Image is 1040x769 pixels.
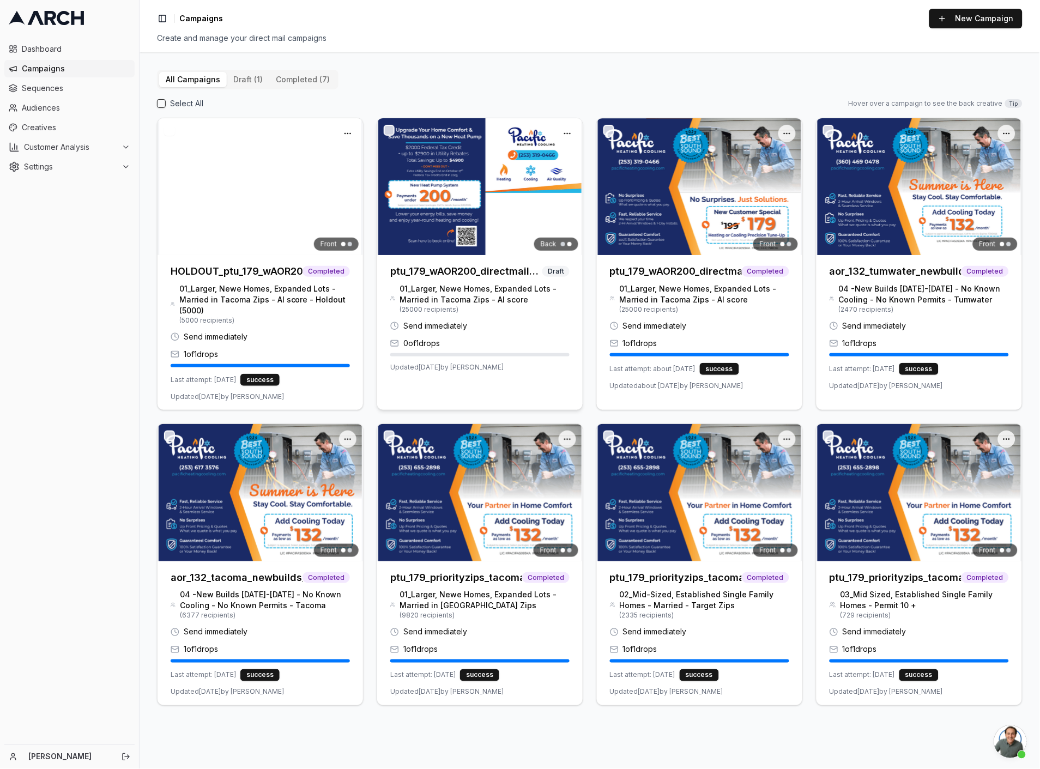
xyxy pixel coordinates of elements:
[390,264,542,279] h3: ptu_179_wAOR200_directmail_tacoma_sept2025 (Copy)
[4,80,135,97] a: Sequences
[4,40,135,58] a: Dashboard
[171,392,284,401] span: Updated [DATE] by [PERSON_NAME]
[22,63,130,74] span: Campaigns
[597,118,802,255] img: Front creative for ptu_179_wAOR200_directmail_tacoma_sept2025
[541,240,557,249] span: Back
[22,102,130,113] span: Audiences
[830,671,895,680] span: Last attempt: [DATE]
[403,627,467,638] span: Send immediately
[623,320,687,331] span: Send immediately
[4,158,135,175] button: Settings
[22,44,130,55] span: Dashboard
[849,99,1003,108] span: Hover over a campaign to see the back creative
[610,382,743,390] span: Updated about [DATE] by [PERSON_NAME]
[184,644,218,655] span: 1 of 1 drops
[184,331,247,342] span: Send immediately
[817,424,1022,561] img: Front creative for ptu_179_priorityzips_tacoma_drop1_june2025_03
[841,590,1009,611] span: 03_Mid Sized, Established Single Family Homes - Permit 10 +
[610,688,723,697] span: Updated [DATE] by [PERSON_NAME]
[400,305,570,314] span: ( 25000 recipients)
[839,283,1009,305] span: 04 -New Builds [DATE]-[DATE] - No Known Cooling - No Known Permits - Tumwater
[700,363,739,375] div: success
[843,338,877,349] span: 1 of 1 drops
[4,60,135,77] a: Campaigns
[929,9,1023,28] button: New Campaign
[158,424,363,561] img: Front creative for aor_132_tacoma_newbuilds_noac_drop1
[994,725,1027,758] div: Open chat
[321,240,337,249] span: Front
[619,305,789,314] span: ( 25000 recipients)
[899,363,939,375] div: success
[817,118,1022,255] img: Front creative for aor_132_tumwater_newbuilds_noac_drop1
[979,546,996,555] span: Front
[321,546,337,555] span: Front
[24,142,117,153] span: Customer Analysis
[610,365,696,373] span: Last attempt: about [DATE]
[377,118,583,255] img: Back creative for ptu_179_wAOR200_directmail_tacoma_sept2025 (Copy)
[118,749,134,765] button: Log out
[171,570,303,585] h3: aor_132_tacoma_newbuilds_noac_drop1
[1005,99,1023,108] span: Tip
[610,671,675,680] span: Last attempt: [DATE]
[540,546,557,555] span: Front
[597,424,802,561] img: Front creative for ptu_179_priorityzips_tacoma_drop1_june2025_02
[179,13,223,24] span: Campaigns
[830,570,962,585] h3: ptu_179_priorityzips_tacoma_drop1_june2025_03
[403,338,440,349] span: 0 of 1 drops
[403,320,467,331] span: Send immediately
[962,572,1009,583] span: Completed
[157,33,1023,44] div: Create and manage your direct mail campaigns
[158,118,363,255] img: Front creative for HOLDOUT_ptu_179_wAOR200_directmail_tacoma_sept2025
[28,752,110,762] a: [PERSON_NAME]
[830,264,962,279] h3: aor_132_tumwater_newbuilds_noac_drop1
[400,590,570,611] span: 01_Larger, Newe Homes, Expanded Lots - Married in [GEOGRAPHIC_DATA] Zips
[620,611,789,620] span: ( 2335 recipients)
[240,669,280,681] div: success
[610,264,742,279] h3: ptu_179_wAOR200_directmail_tacoma_sept2025
[830,365,895,373] span: Last attempt: [DATE]
[240,374,280,386] div: success
[742,572,789,583] span: Completed
[742,266,789,277] span: Completed
[303,266,350,277] span: Completed
[839,305,1009,314] span: ( 2470 recipients)
[522,572,570,583] span: Completed
[400,283,570,305] span: 01_Larger, Newe Homes, Expanded Lots - Married in Tacoma Zips - AI score
[184,627,247,638] span: Send immediately
[171,688,284,697] span: Updated [DATE] by [PERSON_NAME]
[610,570,742,585] h3: ptu_179_priorityzips_tacoma_drop1_june2025_02
[390,671,456,680] span: Last attempt: [DATE]
[171,671,236,680] span: Last attempt: [DATE]
[180,611,350,620] span: ( 6377 recipients)
[22,83,130,94] span: Sequences
[620,590,789,611] span: 02_Mid-Sized, Established Single Family Homes - Married - Target Zips
[22,122,130,133] span: Creatives
[619,283,789,305] span: 01_Larger, Newe Homes, Expanded Lots - Married in Tacoma Zips - AI score
[269,72,336,87] button: completed (7)
[680,669,719,681] div: success
[623,644,657,655] span: 1 of 1 drops
[760,546,776,555] span: Front
[623,338,657,349] span: 1 of 1 drops
[403,644,438,655] span: 1 of 1 drops
[4,99,135,117] a: Audiences
[542,266,570,277] span: Draft
[390,688,504,697] span: Updated [DATE] by [PERSON_NAME]
[170,98,203,109] label: Select All
[841,611,1009,620] span: ( 729 recipients)
[179,13,223,24] nav: breadcrumb
[4,119,135,136] a: Creatives
[179,316,350,325] span: ( 5000 recipients)
[184,349,218,360] span: 1 of 1 drops
[4,138,135,156] button: Customer Analysis
[390,363,504,372] span: Updated [DATE] by [PERSON_NAME]
[979,240,996,249] span: Front
[899,669,939,681] div: success
[460,669,499,681] div: success
[377,424,583,561] img: Front creative for ptu_179_priorityzips_tacoma_drop1_june2025_01
[227,72,269,87] button: draft (1)
[390,570,522,585] h3: ptu_179_priorityzips_tacoma_drop1_june2025_01
[171,376,236,384] span: Last attempt: [DATE]
[962,266,1009,277] span: Completed
[623,627,687,638] span: Send immediately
